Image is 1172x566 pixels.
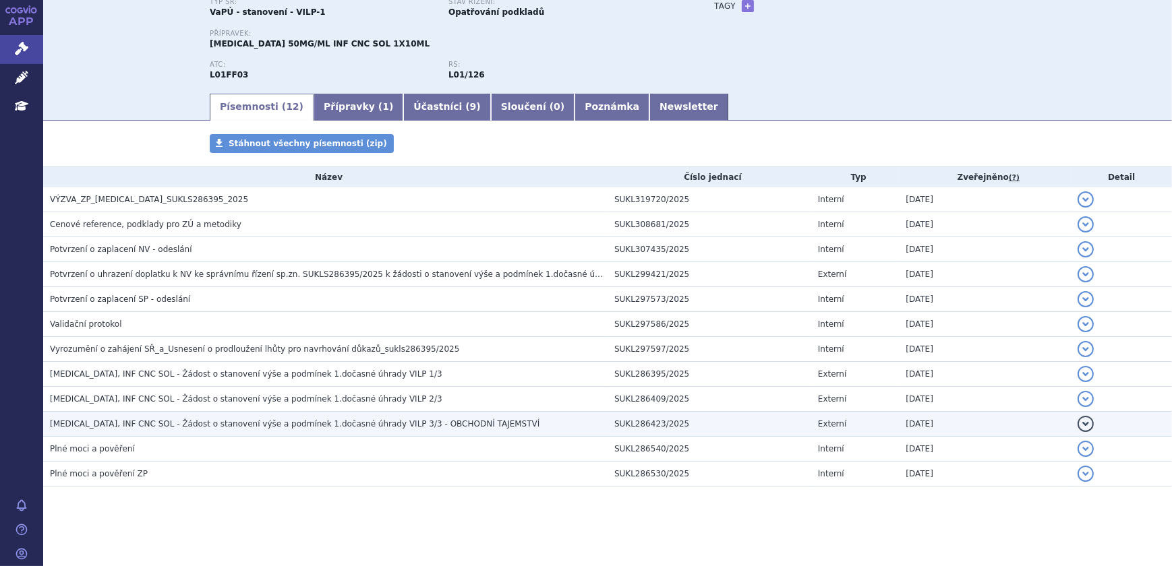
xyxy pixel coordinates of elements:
span: 12 [286,101,299,112]
span: Plné moci a pověření ZP [50,469,148,478]
button: detail [1078,466,1094,482]
td: [DATE] [899,312,1071,337]
span: VÝZVA_ZP_IMFINZI_SUKLS286395_2025 [50,195,248,204]
td: SUKL297573/2025 [608,287,811,312]
td: [DATE] [899,412,1071,437]
a: Přípravky (1) [314,94,403,121]
span: Cenové reference, podklady pro ZÚ a metodiky [50,220,241,229]
td: [DATE] [899,212,1071,237]
button: detail [1078,216,1094,232]
span: 0 [554,101,560,112]
button: detail [1078,266,1094,282]
strong: durvalumab [448,70,485,80]
button: detail [1078,191,1094,208]
td: [DATE] [899,237,1071,262]
span: Potvrzení o zaplacení NV - odeslání [50,245,192,254]
td: [DATE] [899,187,1071,212]
abbr: (?) [1009,173,1020,183]
td: [DATE] [899,462,1071,486]
th: Číslo jednací [608,167,811,187]
span: IMFINZI, INF CNC SOL - Žádost o stanovení výše a podmínek 1.dočasné úhrady VILP 3/3 - OBCHODNÍ TA... [50,419,539,429]
span: Externí [818,394,846,404]
span: IMFINZI, INF CNC SOL - Žádost o stanovení výše a podmínek 1.dočasné úhrady VILP 1/3 [50,369,442,379]
button: detail [1078,391,1094,407]
strong: VaPÚ - stanovení - VILP-1 [210,7,326,17]
span: Interní [818,195,844,204]
strong: Opatřování podkladů [448,7,544,17]
button: detail [1078,366,1094,382]
span: Validační protokol [50,319,122,329]
td: [DATE] [899,287,1071,312]
span: Plné moci a pověření [50,444,135,453]
a: Písemnosti (12) [210,94,314,121]
span: Interní [818,469,844,478]
th: Zveřejněno [899,167,1071,187]
a: Poznámka [575,94,649,121]
td: SUKL286395/2025 [608,362,811,387]
p: ATC: [210,61,435,69]
td: SUKL286530/2025 [608,462,811,486]
th: Název [43,167,608,187]
span: IMFINZI, INF CNC SOL - Žádost o stanovení výše a podmínek 1.dočasné úhrady VILP 2/3 [50,394,442,404]
td: SUKL299421/2025 [608,262,811,287]
td: SUKL286540/2025 [608,437,811,462]
span: Interní [818,319,844,329]
td: [DATE] [899,262,1071,287]
span: Interní [818,220,844,229]
span: Interní [818,444,844,453]
span: Interní [818,344,844,354]
span: 1 [382,101,389,112]
button: detail [1078,416,1094,432]
span: Interní [818,245,844,254]
span: Externí [818,270,846,279]
p: RS: [448,61,674,69]
td: [DATE] [899,387,1071,412]
button: detail [1078,441,1094,457]
strong: DURVALUMAB [210,70,248,80]
a: Stáhnout všechny písemnosti (zip) [210,134,394,153]
span: [MEDICAL_DATA] 50MG/ML INF CNC SOL 1X10ML [210,39,430,49]
td: SUKL286409/2025 [608,387,811,412]
a: Newsletter [649,94,728,121]
a: Účastníci (9) [403,94,490,121]
span: Potvrzení o uhrazení doplatku k NV ke správnímu řízení sp.zn. SUKLS286395/2025 k žádosti o stanov... [50,270,727,279]
td: [DATE] [899,437,1071,462]
th: Typ [811,167,899,187]
button: detail [1078,341,1094,357]
p: Přípravek: [210,30,687,38]
span: Interní [818,294,844,304]
td: SUKL319720/2025 [608,187,811,212]
span: Externí [818,369,846,379]
td: SUKL308681/2025 [608,212,811,237]
span: Stáhnout všechny písemnosti (zip) [229,139,387,148]
td: [DATE] [899,337,1071,362]
a: Sloučení (0) [491,94,575,121]
span: 9 [470,101,477,112]
td: SUKL307435/2025 [608,237,811,262]
td: SUKL297586/2025 [608,312,811,337]
button: detail [1078,291,1094,307]
span: Externí [818,419,846,429]
button: detail [1078,316,1094,332]
button: detail [1078,241,1094,257]
td: SUKL286423/2025 [608,412,811,437]
th: Detail [1071,167,1172,187]
td: [DATE] [899,362,1071,387]
span: Vyrozumění o zahájení SŘ_a_Usnesení o prodloužení lhůty pro navrhování důkazů_sukls286395/2025 [50,344,459,354]
td: SUKL297597/2025 [608,337,811,362]
span: Potvrzení o zaplacení SP - odeslání [50,294,190,304]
